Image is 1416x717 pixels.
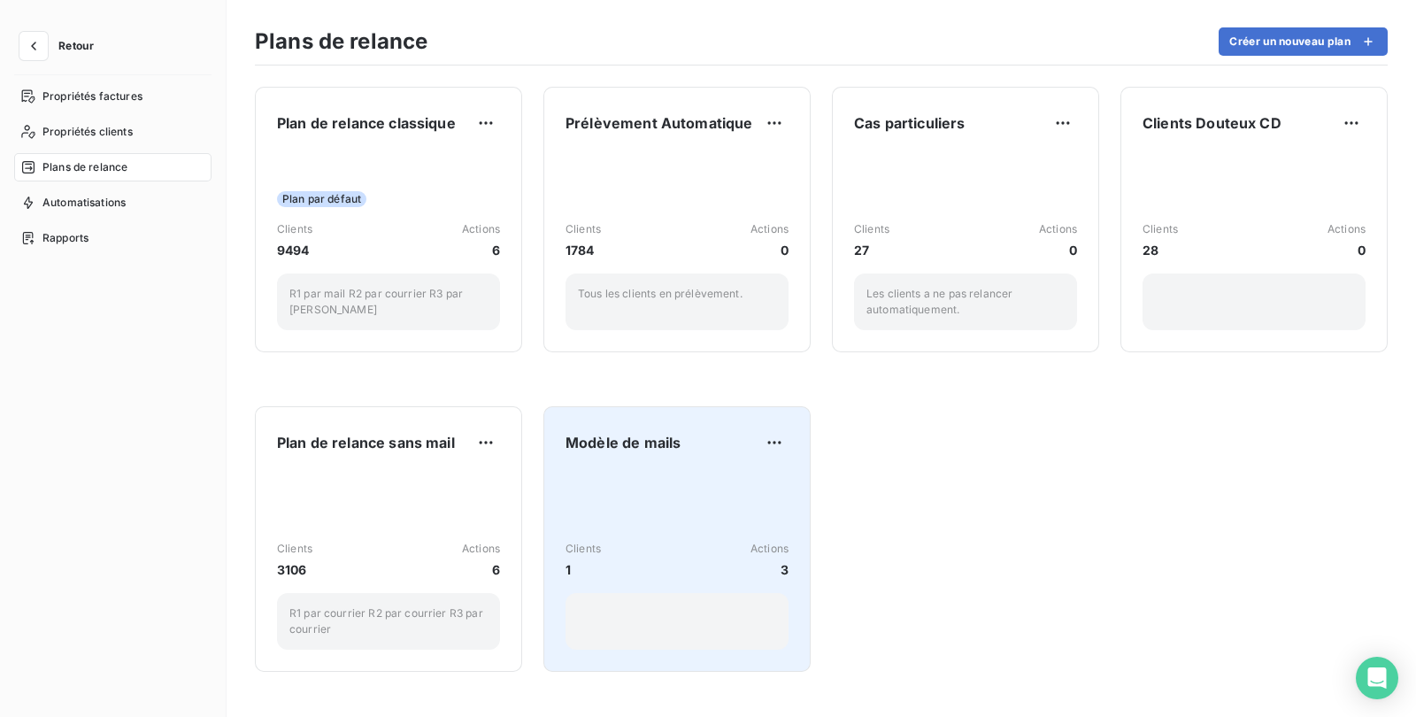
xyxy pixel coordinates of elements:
span: Clients [277,221,312,237]
span: Automatisations [42,195,126,211]
span: 3106 [277,560,312,579]
span: 1 [566,560,601,579]
a: Rapports [14,224,212,252]
button: Retour [14,32,108,60]
span: Propriétés factures [42,89,142,104]
span: Clients Douteux CD [1143,112,1281,134]
span: 1784 [566,241,601,259]
span: 6 [462,241,500,259]
span: Actions [462,541,500,557]
span: Plan de relance sans mail [277,432,455,453]
span: 9494 [277,241,312,259]
p: Tous les clients en prélèvement. [578,286,776,302]
span: Plan de relance classique [277,112,456,134]
span: 0 [1327,241,1366,259]
p: Les clients a ne pas relancer automatiquement. [866,286,1065,318]
span: Clients [277,541,312,557]
span: Cas particuliers [854,112,965,134]
span: Clients [566,541,601,557]
span: Rapports [42,230,88,246]
button: Créer un nouveau plan [1219,27,1388,56]
p: R1 par mail R2 par courrier R3 par [PERSON_NAME] [289,286,488,318]
span: 0 [750,241,789,259]
span: 27 [854,241,889,259]
span: 0 [1039,241,1077,259]
span: 3 [750,560,789,579]
p: R1 par courrier R2 par courrier R3 par courrier [289,605,488,637]
span: Plans de relance [42,159,127,175]
span: 28 [1143,241,1178,259]
span: Retour [58,41,94,51]
div: Open Intercom Messenger [1356,657,1398,699]
span: Prélèvement Automatique [566,112,752,134]
a: Propriétés factures [14,82,212,111]
span: Actions [750,541,789,557]
a: Propriétés clients [14,118,212,146]
span: Clients [854,221,889,237]
span: Modèle de mails [566,432,681,453]
span: Actions [462,221,500,237]
span: Clients [1143,221,1178,237]
span: 6 [462,560,500,579]
span: Actions [1327,221,1366,237]
span: Actions [750,221,789,237]
a: Automatisations [14,189,212,217]
span: Plan par défaut [277,191,366,207]
span: Propriétés clients [42,124,133,140]
span: Actions [1039,221,1077,237]
h3: Plans de relance [255,26,427,58]
span: Clients [566,221,601,237]
a: Plans de relance [14,153,212,181]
